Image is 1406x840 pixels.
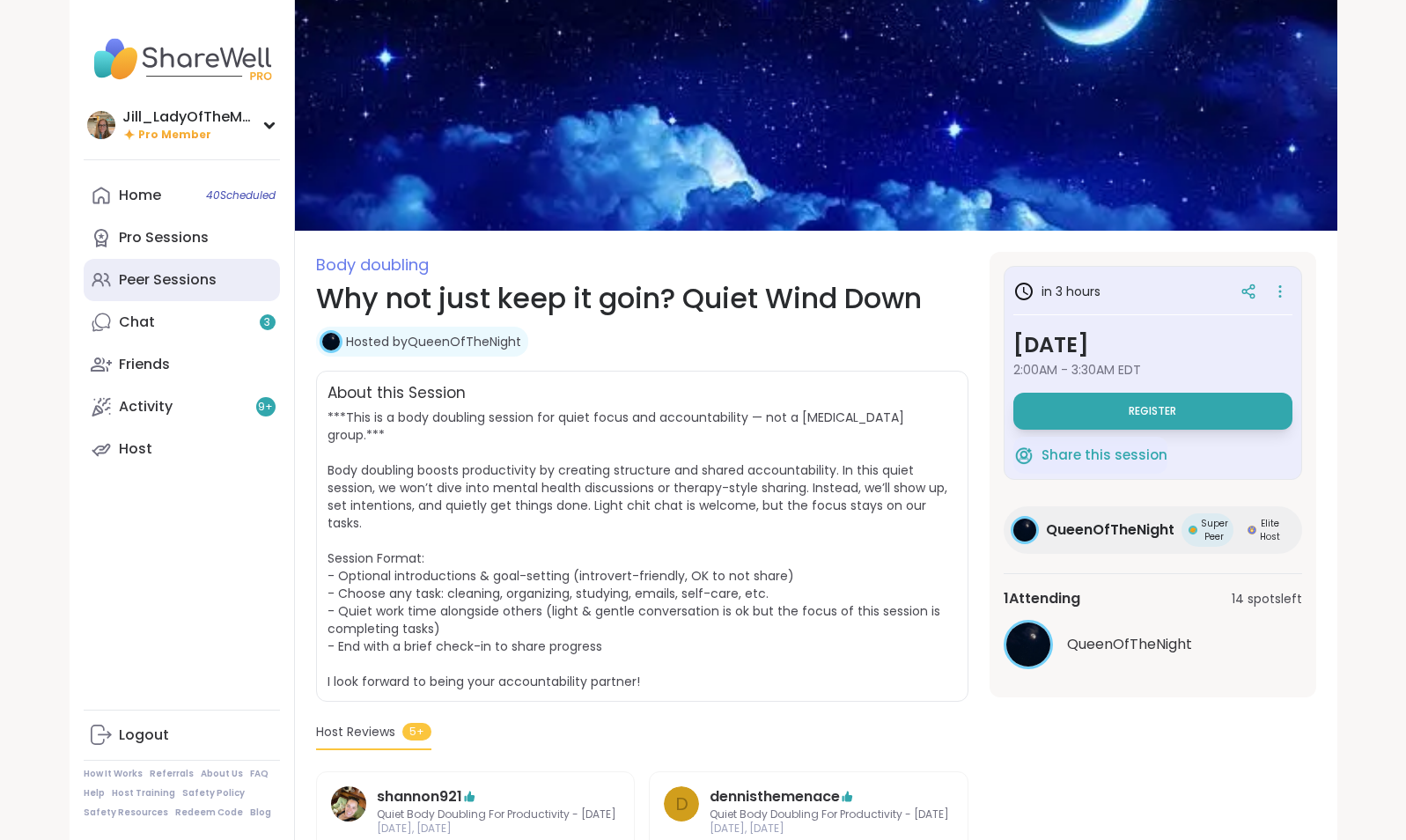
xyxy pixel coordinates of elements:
[331,786,366,837] a: shannon921
[258,400,273,415] span: 9 +
[377,786,462,807] a: shannon921
[150,768,194,780] a: Referrals
[1042,446,1167,466] span: Share this session
[138,128,211,143] span: Pro Member
[1013,393,1292,430] button: Register
[402,723,431,741] span: 5+
[84,807,168,819] a: Safety Resources
[1129,404,1176,418] span: Register
[1189,526,1197,534] img: Super Peer
[377,807,616,822] span: Quiet Body Doubling For Productivity - [DATE]
[1232,590,1302,608] span: 14 spots left
[119,228,209,247] div: Pro Sessions
[1046,519,1174,541] span: QueenOfTheNight
[84,174,280,217] a: Home40Scheduled
[119,270,217,290] div: Peer Sessions
[675,791,688,817] span: d
[1006,623,1050,667] img: QueenOfTheNight
[84,768,143,780] a: How It Works
[119,186,161,205] div: Home
[316,723,395,741] span: Host Reviews
[84,714,280,756] a: Logout
[710,786,840,807] a: dennisthemenace
[1013,361,1292,379] span: 2:00AM - 3:30AM EDT
[664,786,699,837] a: d
[264,315,270,330] span: 3
[1067,634,1192,655] span: QueenOfTheNight
[84,343,280,386] a: Friends
[250,768,269,780] a: FAQ
[1260,517,1281,543] span: Elite Host
[119,355,170,374] div: Friends
[1004,588,1080,609] span: 1 Attending
[322,333,340,350] img: QueenOfTheNight
[1004,620,1302,669] a: QueenOfTheNightQueenOfTheNight
[1013,519,1036,542] img: QueenOfTheNight
[119,439,152,459] div: Host
[328,409,947,690] span: ***This is a body doubling session for quiet focus and accountability — not a [MEDICAL_DATA] grou...
[122,107,254,127] div: Jill_LadyOfTheMountain
[1013,329,1292,361] h3: [DATE]
[331,786,366,822] img: shannon921
[119,313,155,332] div: Chat
[201,768,243,780] a: About Us
[175,807,243,819] a: Redeem Code
[328,382,466,405] h2: About this Session
[119,397,173,416] div: Activity
[1201,517,1228,543] span: Super Peer
[1248,526,1256,534] img: Elite Host
[206,188,276,203] span: 40 Scheduled
[710,807,949,822] span: Quiet Body Doubling For Productivity - [DATE]
[112,787,175,799] a: Host Training
[87,111,115,139] img: Jill_LadyOfTheMountain
[316,277,968,320] h1: Why not just keep it goin? Quiet Wind Down
[250,807,271,819] a: Blog
[119,726,169,745] div: Logout
[84,217,280,259] a: Pro Sessions
[84,787,105,799] a: Help
[346,333,521,350] a: Hosted byQueenOfTheNight
[1004,506,1302,554] a: QueenOfTheNightQueenOfTheNightSuper PeerSuper PeerElite HostElite Host
[1013,281,1101,302] h3: in 3 hours
[84,301,280,343] a: Chat3
[316,254,429,276] span: Body doubling
[710,822,949,836] span: [DATE], [DATE]
[1013,437,1167,474] button: Share this session
[377,822,616,836] span: [DATE], [DATE]
[84,428,280,470] a: Host
[84,259,280,301] a: Peer Sessions
[84,386,280,428] a: Activity9+
[84,28,280,90] img: ShareWell Nav Logo
[1013,445,1034,466] img: ShareWell Logomark
[182,787,245,799] a: Safety Policy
